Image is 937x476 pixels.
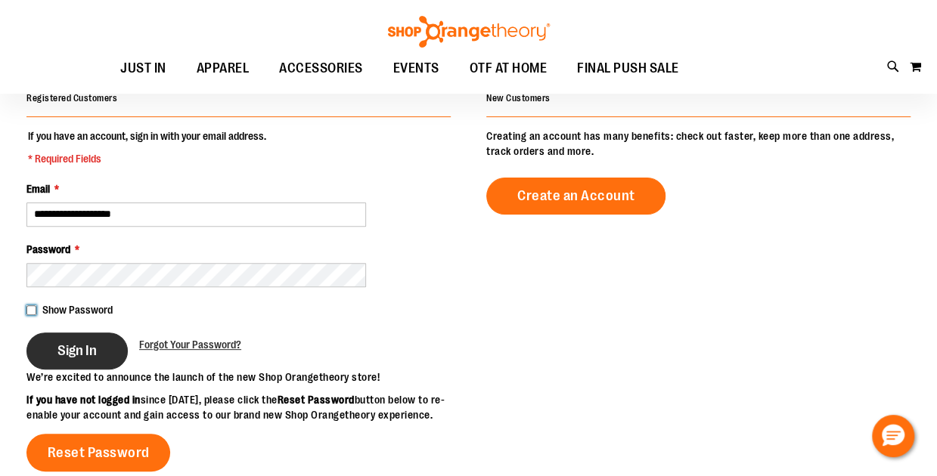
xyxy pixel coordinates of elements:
[264,51,378,86] a: ACCESSORIES
[486,93,551,104] strong: New Customers
[197,51,250,85] span: APPAREL
[393,51,439,85] span: EVENTS
[486,128,911,159] p: Creating an account has many benefits: check out faster, keep more than one address, track orders...
[28,151,266,166] span: * Required Fields
[26,332,128,369] button: Sign In
[279,51,363,85] span: ACCESSORIES
[105,51,182,86] a: JUST IN
[517,187,635,204] span: Create an Account
[26,392,469,422] p: since [DATE], please click the button below to re-enable your account and gain access to our bran...
[26,128,268,166] legend: If you have an account, sign in with your email address.
[872,415,914,457] button: Hello, have a question? Let’s chat.
[26,93,117,104] strong: Registered Customers
[26,434,170,471] a: Reset Password
[57,342,97,359] span: Sign In
[386,16,552,48] img: Shop Orangetheory
[470,51,548,85] span: OTF AT HOME
[562,51,694,86] a: FINAL PUSH SALE
[577,51,679,85] span: FINAL PUSH SALE
[455,51,563,86] a: OTF AT HOME
[42,304,113,316] span: Show Password
[26,394,141,406] strong: If you have not logged in
[182,51,265,86] a: APPAREL
[26,369,469,385] p: We’re excited to announce the launch of the new Shop Orangetheory store!
[486,178,666,215] a: Create an Account
[120,51,166,85] span: JUST IN
[26,183,50,195] span: Email
[139,338,241,351] span: Forgot Your Password?
[48,444,150,461] span: Reset Password
[278,394,355,406] strong: Reset Password
[26,243,70,255] span: Password
[378,51,455,86] a: EVENTS
[139,337,241,352] a: Forgot Your Password?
